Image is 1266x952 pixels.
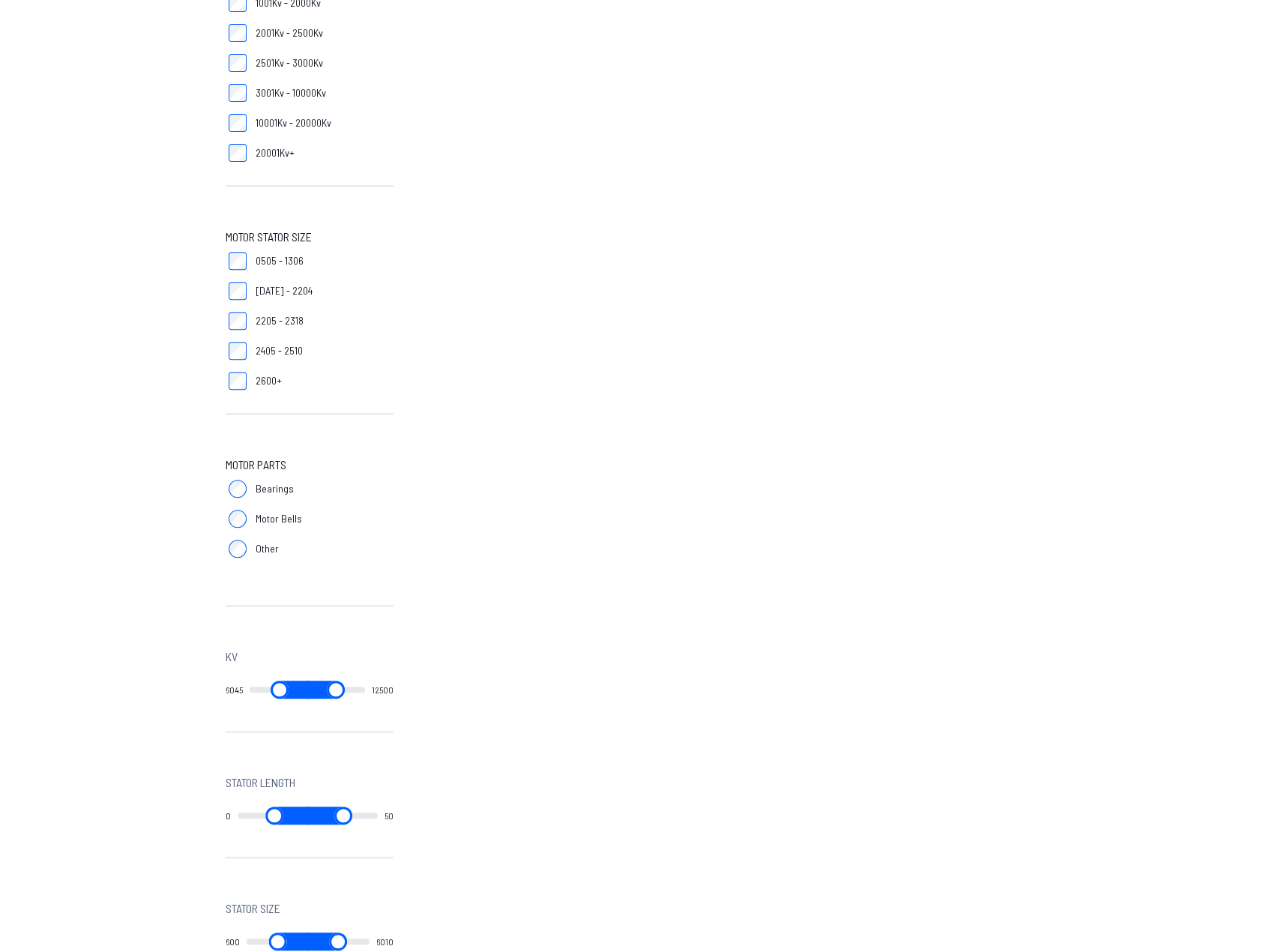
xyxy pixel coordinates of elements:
[229,54,247,72] input: 2501Kv - 3000Kv
[256,253,304,268] span: 0505 - 1306
[256,115,331,130] span: 10001Kv - 20000Kv
[226,648,238,666] span: Kv
[229,114,247,132] input: 10001Kv - 20000Kv
[229,84,247,102] input: 3001Kv - 10000Kv
[226,456,286,474] span: Motor Parts
[226,810,231,822] output: 0
[229,372,247,390] input: 2600+
[226,228,312,246] span: Motor Stator Size
[226,900,280,918] span: Stator Size
[226,936,240,948] output: 600
[256,283,313,298] span: [DATE] - 2204
[229,510,247,528] input: Motor Bells
[256,511,302,526] span: Motor Bells
[229,342,247,360] input: 2405 - 2510
[256,313,304,328] span: 2205 - 2318
[256,481,294,496] span: Bearings
[385,810,394,822] output: 50
[256,25,323,40] span: 2001Kv - 2500Kv
[256,85,326,100] span: 3001Kv - 10000Kv
[256,55,323,70] span: 2501Kv - 3000Kv
[229,24,247,42] input: 2001Kv - 2500Kv
[229,312,247,330] input: 2205 - 2318
[229,144,247,162] input: 20001Kv+
[256,541,279,556] span: Other
[256,343,303,358] span: 2405 - 2510
[229,480,247,498] input: Bearings
[229,282,247,300] input: [DATE] - 2204
[229,540,247,558] input: Other
[256,145,295,160] span: 20001Kv+
[229,252,247,270] input: 0505 - 1306
[226,684,243,696] output: 6045
[256,373,282,388] span: 2600+
[372,684,394,696] output: 12500
[226,774,295,792] span: Stator Length
[376,936,394,948] output: 6010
